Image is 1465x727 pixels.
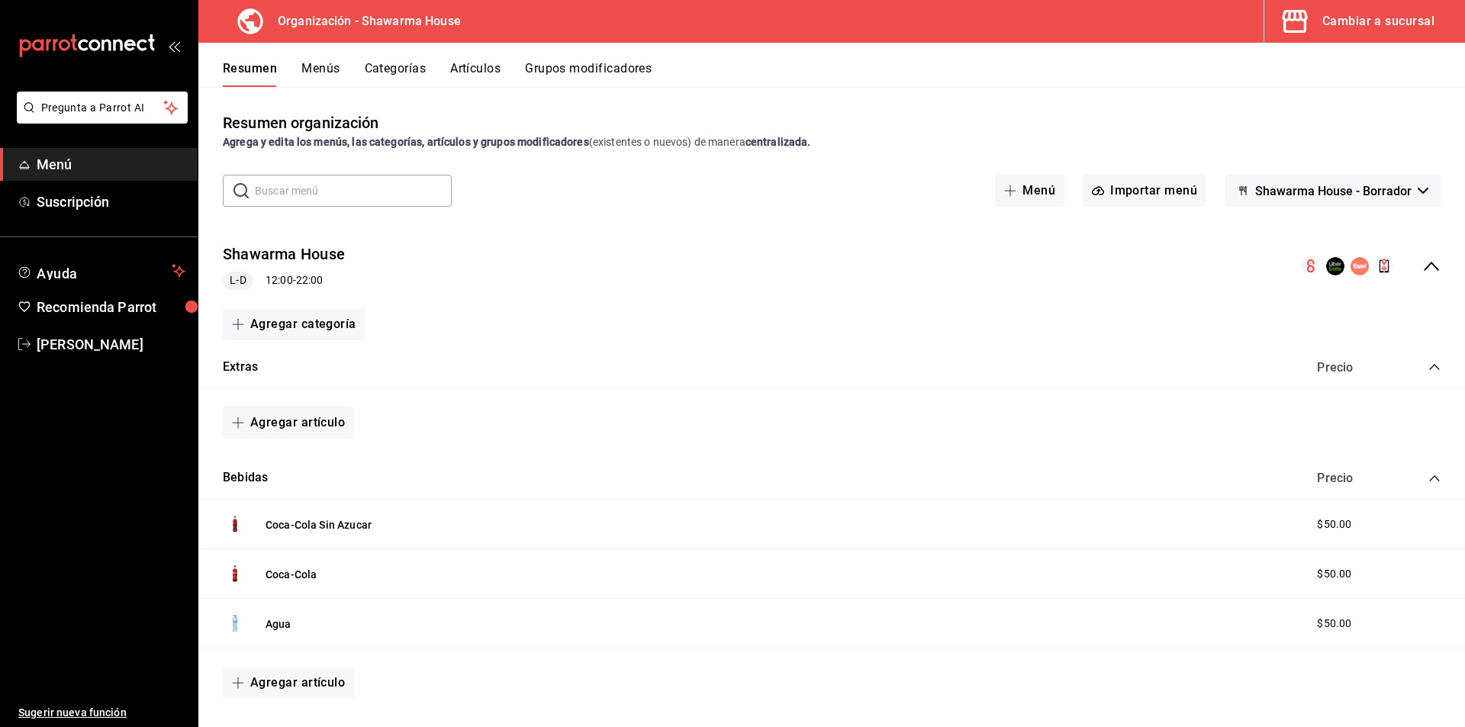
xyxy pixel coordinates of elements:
[450,61,501,87] button: Artículos
[1317,516,1351,532] span: $50.00
[1225,175,1441,207] button: Shawarma House - Borrador
[223,61,1465,87] div: navigation tabs
[223,136,589,148] strong: Agrega y edita los menús, las categorías, artículos y grupos modificadores
[1317,566,1351,582] span: $50.00
[266,12,461,31] h3: Organización - Shawarma House
[1302,471,1399,485] div: Precio
[266,616,291,632] button: Agua
[223,243,345,265] button: Shawarma House
[995,175,1064,207] button: Menú
[223,469,268,487] button: Bebidas
[37,334,185,355] span: [PERSON_NAME]
[223,407,354,439] button: Agregar artículo
[224,272,252,288] span: L-D
[223,561,247,586] img: Preview
[255,175,452,206] input: Buscar menú
[223,512,247,536] img: Preview
[301,61,340,87] button: Menús
[41,100,164,116] span: Pregunta a Parrot AI
[525,61,652,87] button: Grupos modificadores
[1322,11,1434,32] div: Cambiar a sucursal
[168,40,180,52] button: open_drawer_menu
[37,262,166,280] span: Ayuda
[745,136,811,148] strong: centralizada.
[1317,616,1351,632] span: $50.00
[365,61,427,87] button: Categorías
[223,359,258,376] button: Extras
[266,567,317,582] button: Coca-Cola
[1302,360,1399,375] div: Precio
[37,154,185,175] span: Menú
[1083,175,1206,207] button: Importar menú
[11,111,188,127] a: Pregunta a Parrot AI
[223,272,345,290] div: 12:00 - 22:00
[198,231,1465,302] div: collapse-menu-row
[223,111,379,134] div: Resumen organización
[1428,472,1441,484] button: collapse-category-row
[37,297,185,317] span: Recomienda Parrot
[223,611,247,635] img: Preview
[223,61,277,87] button: Resumen
[37,191,185,212] span: Suscripción
[223,308,365,340] button: Agregar categoría
[17,92,188,124] button: Pregunta a Parrot AI
[223,134,1441,150] div: (existentes o nuevos) de manera
[266,517,372,532] button: Coca-Cola Sin Azucar
[1428,361,1441,373] button: collapse-category-row
[1255,184,1412,198] span: Shawarma House - Borrador
[223,667,354,699] button: Agregar artículo
[18,705,185,721] span: Sugerir nueva función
